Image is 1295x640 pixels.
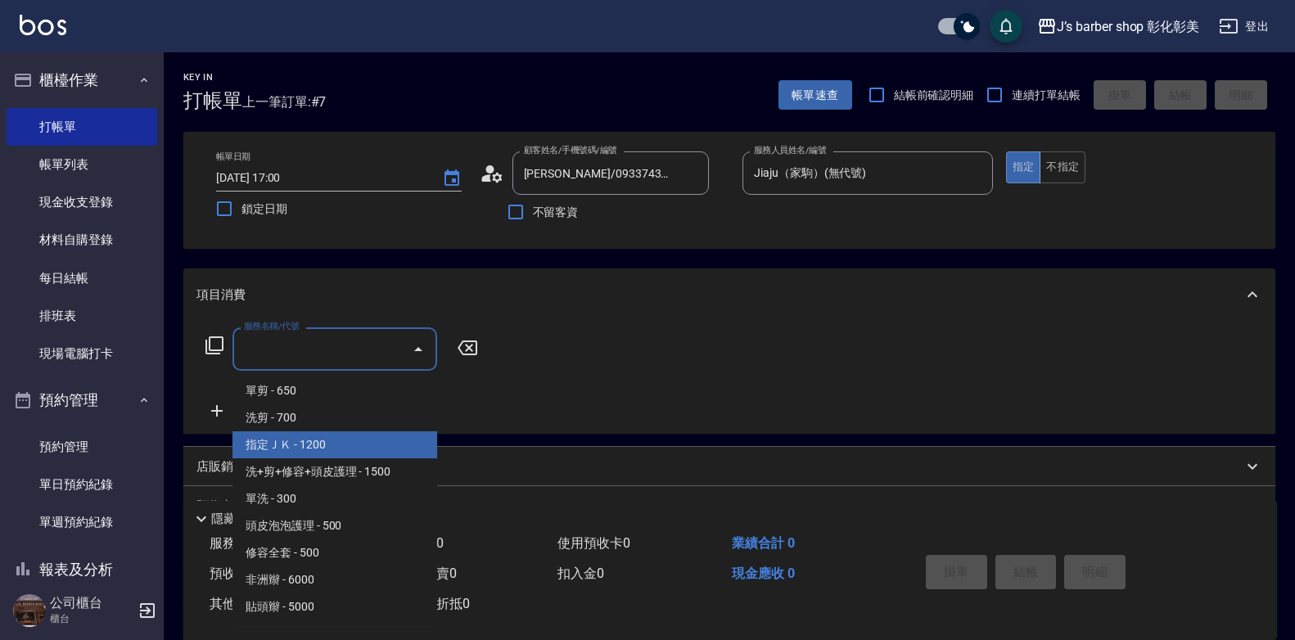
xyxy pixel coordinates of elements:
label: 顧客姓名/手機號碼/編號 [524,144,617,156]
span: 其他付款方式 0 [210,596,296,611]
button: save [990,10,1022,43]
span: 使用預收卡 0 [557,535,630,551]
span: 單剪 - 650 [232,377,437,404]
div: 店販銷售 [183,447,1275,486]
button: J’s barber shop 彰化彰美 [1031,10,1206,43]
p: 店販銷售 [196,458,246,475]
img: Logo [20,15,66,35]
p: 隱藏業績明細 [211,511,285,528]
a: 打帳單 [7,108,157,146]
button: Close [405,336,431,363]
span: 不留客資 [533,204,579,221]
label: 服務人員姓名/編號 [754,144,826,156]
span: 單洗 - 300 [232,485,437,512]
a: 現場電腦打卡 [7,335,157,372]
div: J’s barber shop 彰化彰美 [1057,16,1199,37]
span: 鎖定日期 [241,201,287,218]
span: 指定ＪＫ - 1200 [232,431,437,458]
button: 指定 [1006,151,1041,183]
button: 報表及分析 [7,548,157,591]
input: YYYY/MM/DD hh:mm [216,165,426,192]
div: 預收卡販賣 [183,486,1275,525]
a: 材料自購登錄 [7,221,157,259]
div: 項目消費 [183,268,1275,321]
span: 結帳前確認明細 [894,87,974,104]
span: 連續打單結帳 [1012,87,1081,104]
h5: 公司櫃台 [50,595,133,611]
label: 服務名稱/代號 [244,320,299,332]
span: 上一筆訂單:#7 [242,92,327,112]
button: 不指定 [1040,151,1085,183]
button: Choose date, selected date is 2025-10-11 [432,159,472,198]
h2: Key In [183,72,242,83]
a: 帳單列表 [7,146,157,183]
a: 現金收支登錄 [7,183,157,221]
a: 每日結帳 [7,259,157,297]
button: 登出 [1212,11,1275,42]
span: 非洲辮 - 6000 [232,566,437,593]
span: 現金應收 0 [732,566,795,581]
span: 洗剪 - 700 [232,404,437,431]
p: 項目消費 [196,286,246,304]
span: 頭皮泡泡護理 - 500 [232,512,437,539]
p: 預收卡販賣 [196,498,258,515]
span: 洗+剪+修容+頭皮護理 - 1500 [232,458,437,485]
span: 業績合計 0 [732,535,795,551]
p: 櫃台 [50,611,133,626]
a: 排班表 [7,297,157,335]
span: 服務消費 0 [210,535,269,551]
span: 貼頭辮 - 5000 [232,593,437,620]
button: 預約管理 [7,379,157,421]
img: Person [13,594,46,627]
button: 櫃檯作業 [7,59,157,101]
button: 帳單速查 [778,80,852,110]
a: 單週預約紀錄 [7,503,157,541]
a: 單日預約紀錄 [7,466,157,503]
h3: 打帳單 [183,89,242,112]
a: 預約管理 [7,428,157,466]
span: 扣入金 0 [557,566,604,581]
span: 修容全套 - 500 [232,539,437,566]
label: 帳單日期 [216,151,250,163]
span: 預收卡販賣 0 [210,566,282,581]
